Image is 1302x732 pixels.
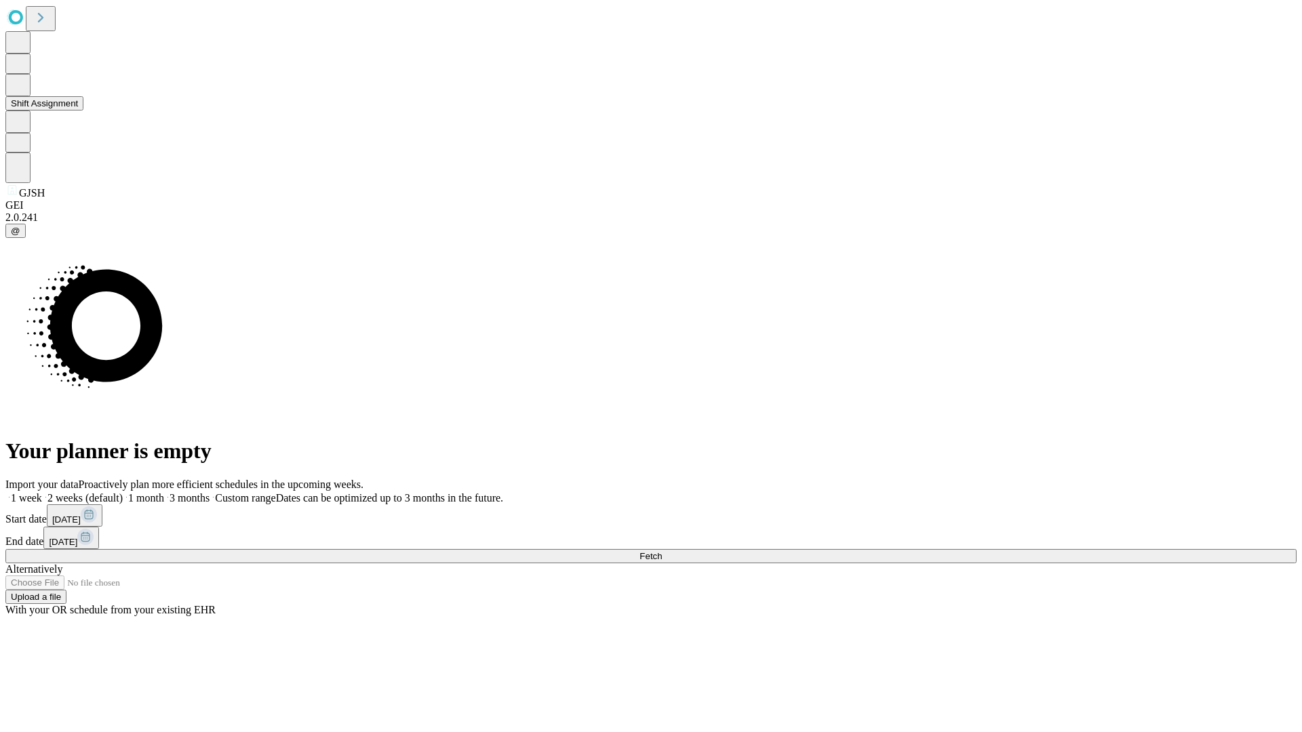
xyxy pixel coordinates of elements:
[5,604,216,615] span: With your OR schedule from your existing EHR
[79,479,363,490] span: Proactively plan more efficient schedules in the upcoming weeks.
[47,504,102,527] button: [DATE]
[19,187,45,199] span: GJSH
[5,527,1297,549] div: End date
[49,537,77,547] span: [DATE]
[5,504,1297,527] div: Start date
[5,199,1297,211] div: GEI
[5,563,62,575] span: Alternatively
[43,527,99,549] button: [DATE]
[11,492,42,504] span: 1 week
[5,590,66,604] button: Upload a file
[52,514,81,525] span: [DATE]
[5,439,1297,464] h1: Your planner is empty
[5,479,79,490] span: Import your data
[215,492,275,504] span: Custom range
[170,492,210,504] span: 3 months
[276,492,503,504] span: Dates can be optimized up to 3 months in the future.
[47,492,123,504] span: 2 weeks (default)
[5,96,83,110] button: Shift Assignment
[5,211,1297,224] div: 2.0.241
[128,492,164,504] span: 1 month
[11,226,20,236] span: @
[639,551,662,561] span: Fetch
[5,224,26,238] button: @
[5,549,1297,563] button: Fetch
